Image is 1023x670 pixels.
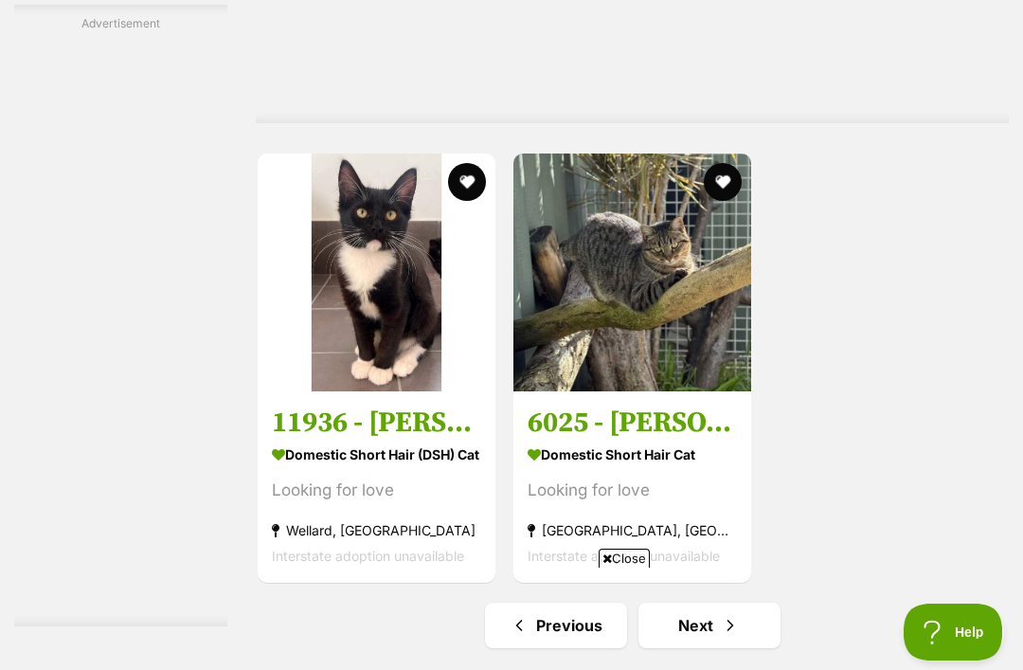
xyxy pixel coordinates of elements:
[272,406,481,442] h3: 11936 - [PERSON_NAME]
[904,604,1004,661] iframe: Help Scout Beacon - Open
[45,40,197,608] iframe: Advertisement
[272,479,481,504] div: Looking for love
[14,5,227,627] div: Advertisement
[258,391,495,584] a: 11936 - [PERSON_NAME] Domestic Short Hair (DSH) Cat Looking for love Wellard, [GEOGRAPHIC_DATA] I...
[513,154,751,391] img: 6025 - Hazel - Domestic Short Hair Cat
[528,406,737,442] h3: 6025 - [PERSON_NAME]
[513,391,751,584] a: 6025 - [PERSON_NAME] Domestic Short Hair Cat Looking for love [GEOGRAPHIC_DATA], [GEOGRAPHIC_DATA...
[704,163,742,201] button: favourite
[167,575,856,661] iframe: Advertisement
[272,549,464,565] span: Interstate adoption unavailable
[528,442,737,469] strong: Domestic Short Hair Cat
[599,549,650,568] span: Close
[528,518,737,544] strong: [GEOGRAPHIC_DATA], [GEOGRAPHIC_DATA]
[272,442,481,469] strong: Domestic Short Hair (DSH) Cat
[448,163,486,201] button: favourite
[272,518,481,544] strong: Wellard, [GEOGRAPHIC_DATA]
[258,154,495,391] img: 11936 - Louis - Domestic Short Hair (DSH) Cat
[528,549,720,565] span: Interstate adoption unavailable
[528,479,737,504] div: Looking for love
